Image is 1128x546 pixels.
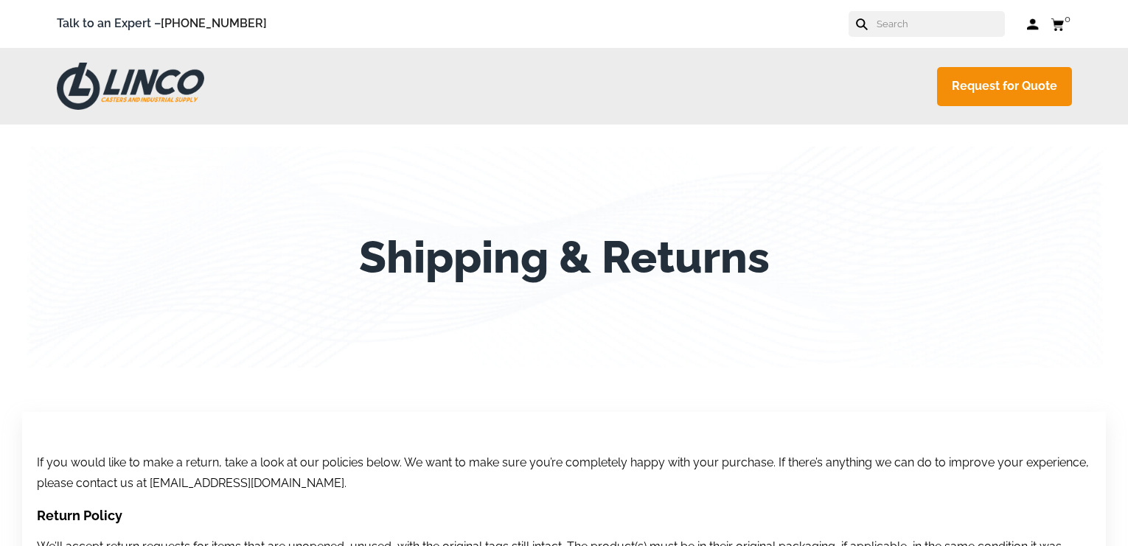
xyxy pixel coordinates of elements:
[875,11,1005,37] input: Search
[161,16,267,30] a: [PHONE_NUMBER]
[37,508,122,523] span: Return Policy
[37,455,1089,490] span: If you would like to make a return, take a look at our policies below. We want to make sure you’r...
[1065,13,1070,24] span: 0
[359,231,770,283] h1: Shipping & Returns
[57,14,267,34] span: Talk to an Expert –
[1051,15,1072,33] a: 0
[1027,17,1040,32] a: Log in
[937,67,1072,106] a: Request for Quote
[57,63,204,110] img: LINCO CASTERS & INDUSTRIAL SUPPLY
